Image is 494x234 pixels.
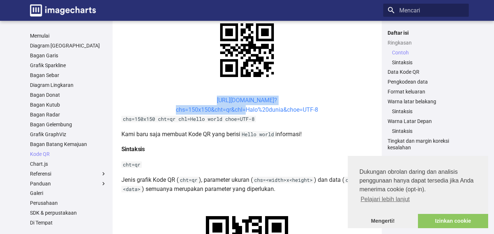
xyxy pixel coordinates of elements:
[30,52,107,59] a: Bagan Garis
[30,43,100,49] font: Diagram [GEOGRAPHIC_DATA]
[388,118,464,124] a: Warna Latar Depan
[392,108,412,114] font: Sintaksis
[30,181,51,187] font: Panduan
[388,30,409,36] font: Daftar isi
[275,131,302,138] font: informasi!
[30,32,107,39] a: Memulai
[30,151,50,157] font: Kode QR
[388,40,412,46] font: Ringkasan
[121,116,256,122] code: chs=150x150 cht=qr chl=Hello world choe=UTF-8
[27,1,99,19] a: Dokumentasi Bagan Gambar
[388,49,464,66] nav: Ringkasan
[30,102,60,108] font: Bagan Kutub
[30,171,51,177] font: Referensi
[388,79,428,85] font: Pengkodean data
[388,78,464,85] a: Pengkodean data
[361,196,410,202] font: Pelajari lebih lanjut
[388,118,432,124] font: Warna Latar Depan
[388,89,425,95] font: Format keluaran
[388,128,464,134] nav: Warna Latar Depan
[207,11,287,90] img: bagan
[30,131,107,138] a: Grafik GraphViz
[30,131,66,137] font: Grafik GraphViz
[314,176,344,183] font: ) dan data (
[30,141,107,147] a: Bagan Batang Kemajuan
[359,194,411,205] a: pelajari lebih lanjut tentang cookie
[30,92,60,98] font: Bagan Donat
[30,210,77,216] font: SDK & perpustakaan
[30,200,58,206] font: Perusahaan
[30,190,43,196] font: Galeri
[30,82,107,88] a: Diagram Lingkaran
[30,161,48,167] font: Chart.js
[30,210,107,216] a: SDK & perpustakaan
[388,138,449,150] font: Tingkat dan margin koreksi kesalahan
[388,98,464,105] a: Warna latar belakang
[392,128,464,134] a: Sintaksis
[178,177,199,183] code: cht=qr
[176,106,318,113] font: chs=150x150&cht=qr&chl=Halo%20dunia&choe=UTF-8
[30,82,73,88] font: Diagram Lingkaran
[388,39,464,46] a: Ringkasan
[30,151,107,157] a: Kode QR
[30,141,87,147] font: Bagan Batang Kemajuan
[30,72,59,78] font: Bagan Sebar
[392,128,412,134] font: Sintaksis
[392,49,464,56] a: Contoh
[30,42,107,49] a: Diagram [GEOGRAPHIC_DATA]
[30,200,107,206] a: Perusahaan
[30,33,49,39] font: Memulai
[30,62,66,68] font: Grafik Sparkline
[348,156,488,228] div: persetujuan cookie
[30,72,107,78] a: Bagan Sebar
[388,99,436,104] font: Warna latar belakang
[388,108,464,115] nav: Warna latar belakang
[30,122,72,127] font: Bagan Gelembung
[388,69,419,75] font: Data Kode QR
[253,177,314,183] code: chs=<width>x<height>
[30,219,107,226] a: Di Tempat
[388,69,464,75] a: Data Kode QR
[176,97,318,113] a: [URL][DOMAIN_NAME]?chs=150x150&cht=qr&chl=Halo%20dunia&choe=UTF-8
[388,88,464,95] a: Format keluaran
[30,220,53,226] font: Di Tempat
[30,92,107,98] a: Bagan Donat
[388,138,464,151] a: Tingkat dan margin koreksi kesalahan
[392,59,464,66] a: Sintaksis
[30,101,107,108] a: Bagan Kutub
[418,214,488,229] a: izinkan cookie
[30,111,107,118] a: Bagan Radar
[199,176,253,183] font: ), parameter ukuran (
[392,50,409,55] font: Contoh
[30,4,96,16] img: logo
[217,97,277,104] font: [URL][DOMAIN_NAME]?
[383,30,469,151] nav: Daftar isi
[392,60,412,65] font: Sintaksis
[30,112,60,118] font: Bagan Radar
[142,185,275,192] font: ) semuanya merupakan parameter yang diperlukan.
[121,176,178,183] font: Jenis grafik Kode QR (
[371,218,395,224] font: Mengerti!
[121,131,240,138] font: Kami baru saja membuat Kode QR yang berisi
[348,214,418,229] a: abaikan pesan cookie
[435,218,471,224] font: Izinkan cookie
[359,169,474,192] font: Dukungan obrolan daring dan analisis penggunaan hanya dapat tersedia jika Anda menerima cookie (o...
[30,53,58,58] font: Bagan Garis
[30,121,107,128] a: Bagan Gelembung
[383,4,469,17] input: Mencari
[30,161,107,167] a: Chart.js
[392,108,464,115] a: Sintaksis
[121,161,142,168] code: cht=qr
[240,131,275,138] code: Hello world
[121,146,145,153] font: Sintaksis
[30,190,107,196] a: Galeri
[30,62,107,69] a: Grafik Sparkline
